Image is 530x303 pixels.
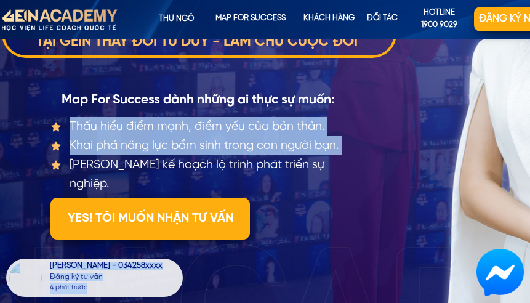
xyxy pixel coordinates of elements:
a: hotline1900 9029 [405,7,474,31]
p: YES! TÔI MUỐN NHẬN TƯ VẤN [50,198,250,240]
h3: Map For Success dành những ai thực sự muốn: [38,90,359,111]
div: 4 phút trước [50,283,87,294]
p: Đối tác [354,7,410,31]
p: KHÁCH HÀNG [299,7,359,31]
div: [PERSON_NAME] - 034258xxxx [50,262,180,272]
li: [PERSON_NAME] kế hoạch lộ trình phát triển sự nghiệp. [50,155,354,194]
li: Khai phá năng lực bẩm sinh trong con người bạn. [50,136,354,155]
p: hotline 1900 9029 [405,7,474,33]
li: Thấu hiểu điểm mạnh, điểm yếu của bản thân. [50,117,354,136]
p: Thư ngỏ [139,7,214,31]
div: Đăng ký tư vấn [50,272,180,283]
p: map for success [214,7,287,31]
